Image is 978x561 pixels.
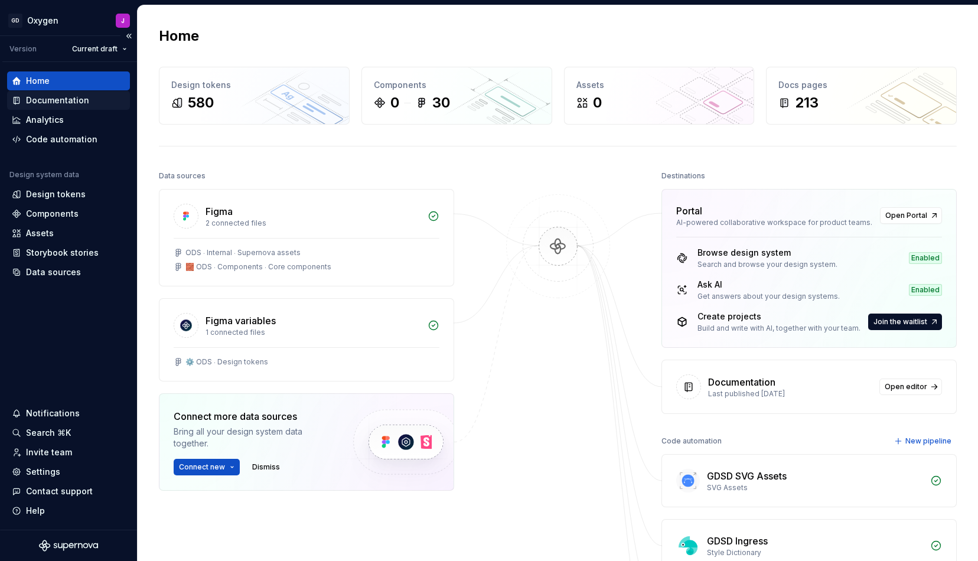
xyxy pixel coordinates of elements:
[661,168,705,184] div: Destinations
[885,382,927,392] span: Open editor
[121,16,125,25] div: J
[7,110,130,129] a: Analytics
[2,8,135,33] button: GDOxygenJ
[26,266,81,278] div: Data sources
[26,505,45,517] div: Help
[7,91,130,110] a: Documentation
[766,67,957,125] a: Docs pages213
[707,483,923,492] div: SVG Assets
[697,279,840,291] div: Ask AI
[7,404,130,423] button: Notifications
[174,459,240,475] button: Connect new
[879,379,942,395] a: Open editor
[7,71,130,90] a: Home
[174,426,333,449] div: Bring all your design system data together.
[7,443,130,462] a: Invite team
[26,466,60,478] div: Settings
[390,93,399,112] div: 0
[880,207,942,224] a: Open Portal
[159,67,350,125] a: Design tokens580
[9,170,79,180] div: Design system data
[247,459,285,475] button: Dismiss
[206,204,233,218] div: Figma
[159,27,199,45] h2: Home
[697,260,837,269] div: Search and browse your design system.
[206,328,420,337] div: 1 connected files
[708,389,872,399] div: Last published [DATE]
[7,224,130,243] a: Assets
[676,218,873,227] div: AI-powered collaborative workspace for product teams.
[159,189,454,286] a: Figma2 connected filesODS ⸱ Internal ⸱ Supernova assets🧱 ODS ⸱ Components ⸱ Core components
[873,317,927,327] span: Join the waitlist
[708,375,775,389] div: Documentation
[909,252,942,264] div: Enabled
[564,67,755,125] a: Assets0
[7,185,130,204] a: Design tokens
[661,433,722,449] div: Code automation
[27,15,58,27] div: Oxygen
[159,298,454,381] a: Figma variables1 connected files⚙️ ODS ⸱ Design tokens
[188,93,214,112] div: 580
[206,314,276,328] div: Figma variables
[26,133,97,145] div: Code automation
[185,262,331,272] div: 🧱 ODS ⸱ Components ⸱ Core components
[7,204,130,223] a: Components
[697,247,837,259] div: Browse design system
[697,292,840,301] div: Get answers about your design systems.
[885,211,927,220] span: Open Portal
[26,75,50,87] div: Home
[171,79,337,91] div: Design tokens
[778,79,944,91] div: Docs pages
[159,168,206,184] div: Data sources
[891,433,957,449] button: New pipeline
[7,501,130,520] button: Help
[26,208,79,220] div: Components
[707,548,923,557] div: Style Dictionary
[179,462,225,472] span: Connect new
[26,114,64,126] div: Analytics
[26,427,71,439] div: Search ⌘K
[39,540,98,552] svg: Supernova Logo
[174,409,333,423] div: Connect more data sources
[26,247,99,259] div: Storybook stories
[67,41,132,57] button: Current draft
[9,44,37,54] div: Version
[361,67,552,125] a: Components030
[676,204,702,218] div: Portal
[905,436,951,446] span: New pipeline
[909,284,942,296] div: Enabled
[72,44,118,54] span: Current draft
[697,324,860,333] div: Build and write with AI, together with your team.
[185,357,268,367] div: ⚙️ ODS ⸱ Design tokens
[26,485,93,497] div: Contact support
[26,94,89,106] div: Documentation
[7,263,130,282] a: Data sources
[868,314,942,330] button: Join the waitlist
[206,218,420,228] div: 2 connected files
[252,462,280,472] span: Dismiss
[26,227,54,239] div: Assets
[374,79,540,91] div: Components
[7,243,130,262] a: Storybook stories
[795,93,819,112] div: 213
[26,407,80,419] div: Notifications
[26,446,72,458] div: Invite team
[576,79,742,91] div: Assets
[7,130,130,149] a: Code automation
[697,311,860,322] div: Create projects
[707,534,768,548] div: GDSD Ingress
[7,462,130,481] a: Settings
[7,482,130,501] button: Contact support
[26,188,86,200] div: Design tokens
[7,423,130,442] button: Search ⌘K
[593,93,602,112] div: 0
[120,28,137,44] button: Collapse sidebar
[707,469,787,483] div: GDSD SVG Assets
[432,93,450,112] div: 30
[8,14,22,28] div: GD
[185,248,301,257] div: ODS ⸱ Internal ⸱ Supernova assets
